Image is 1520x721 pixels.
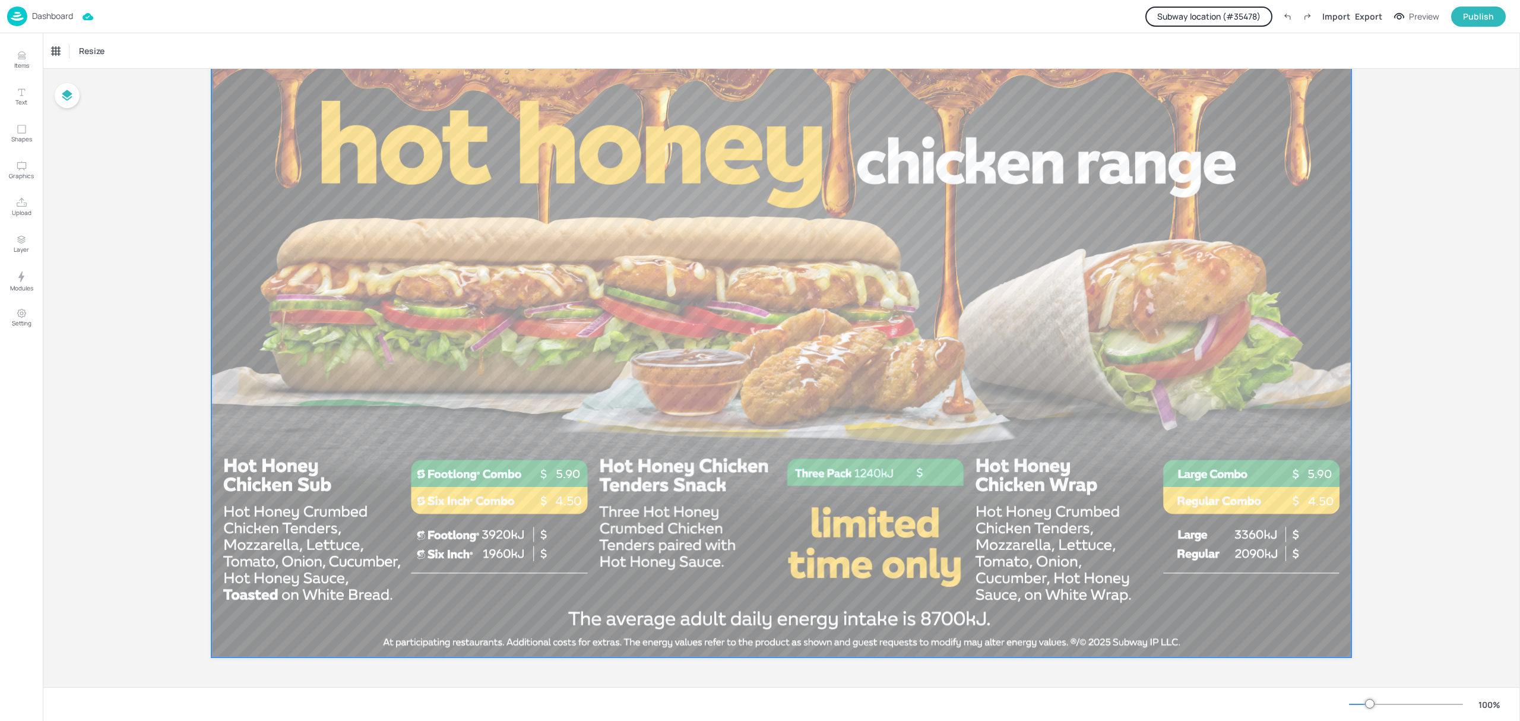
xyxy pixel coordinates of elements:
[1297,7,1318,27] label: Redo (Ctrl + Y)
[32,12,73,20] p: Dashboard
[1409,10,1439,23] div: Preview
[1145,7,1272,27] button: Subway location (#35478)
[1387,8,1446,26] button: Preview
[1296,466,1344,482] p: 5.90
[1355,10,1382,23] div: Export
[7,7,27,26] img: logo-86c26b7e.jpg
[544,466,592,482] p: 5.90
[1297,493,1345,510] p: 4.50
[544,493,593,510] p: 4.50
[1322,10,1350,23] div: Import
[1475,698,1503,711] div: 100 %
[1451,7,1506,27] button: Publish
[1277,7,1297,27] label: Undo (Ctrl + Z)
[1463,10,1494,23] div: Publish
[77,45,107,57] span: Resize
